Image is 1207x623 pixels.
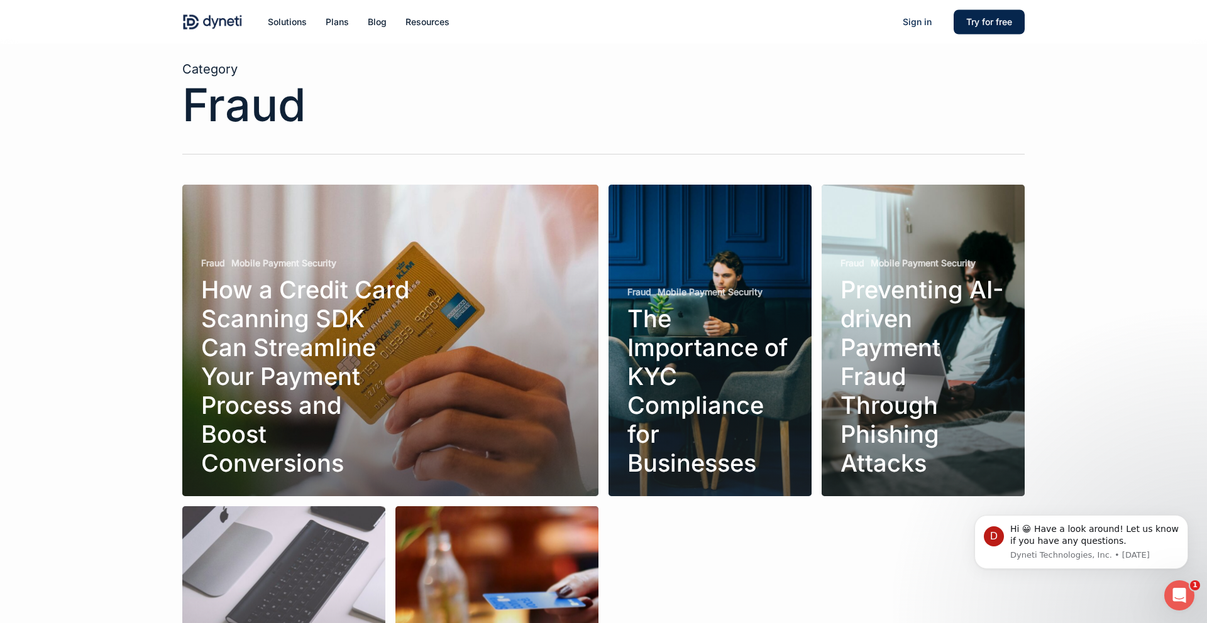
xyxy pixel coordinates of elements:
span: Sign in [903,16,932,27]
a: Plans [326,15,349,29]
iframe: Intercom notifications message [956,496,1207,589]
a: Fraud [201,257,225,269]
span: Try for free [966,16,1012,27]
a: Resources [405,15,449,29]
span: 1 [1190,580,1200,590]
a: Fraud [627,286,651,298]
h1: Fraud [182,78,1025,131]
a: Mobile Payment Security [231,257,336,269]
span: Plans [326,16,349,27]
img: Dyneti Technologies [182,13,243,31]
iframe: Intercom live chat [1164,580,1194,610]
span: Blog [368,16,387,27]
span: Resources [405,16,449,27]
span: Solutions [268,16,307,27]
span: Category [182,62,238,77]
a: Sign in [890,15,944,29]
a: Try for free [954,15,1025,29]
a: Mobile Payment Security [871,257,976,269]
a: Fraud [840,257,864,269]
a: Mobile Payment Security [658,286,763,298]
a: Blog [368,15,387,29]
a: Solutions [268,15,307,29]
